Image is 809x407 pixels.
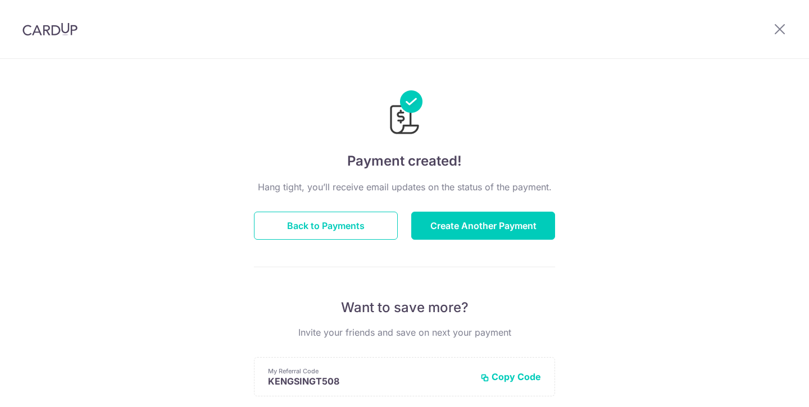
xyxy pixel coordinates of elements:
button: Create Another Payment [411,212,555,240]
button: Back to Payments [254,212,398,240]
p: My Referral Code [268,367,471,376]
h4: Payment created! [254,151,555,171]
button: Copy Code [480,371,541,382]
p: KENGSINGT508 [268,376,471,387]
p: Hang tight, you’ll receive email updates on the status of the payment. [254,180,555,194]
img: CardUp [22,22,78,36]
p: Invite your friends and save on next your payment [254,326,555,339]
img: Payments [387,90,422,138]
p: Want to save more? [254,299,555,317]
